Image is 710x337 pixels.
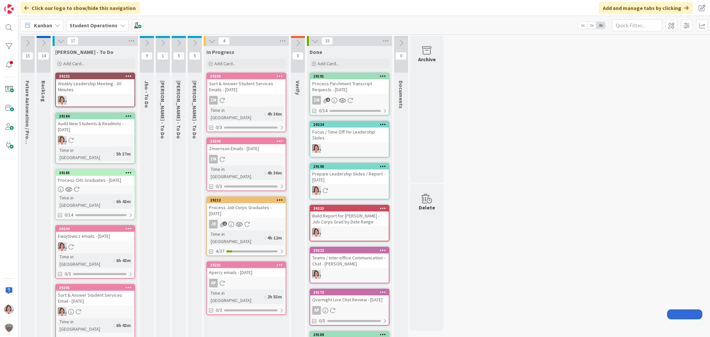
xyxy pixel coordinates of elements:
[210,74,286,79] div: 29209
[265,110,266,118] span: :
[56,136,134,145] div: EW
[266,293,284,300] div: 2h 53m
[587,22,596,29] span: 2x
[143,81,150,108] span: Jho - To Do
[313,332,389,337] div: 29189
[266,110,284,118] div: 4h 36m
[266,234,284,241] div: 4h 12m
[266,169,284,176] div: 4h 36m
[310,96,389,105] div: ZM
[313,248,389,253] div: 29222
[322,37,333,45] span: 33
[206,49,234,55] span: In Progress
[191,81,198,139] span: Amanda - To Do
[418,55,436,63] div: Archive
[310,247,389,253] div: 29222
[318,61,339,67] span: Add Card...
[24,81,31,171] span: Future Automation / Process Building
[56,79,134,94] div: Weekly Leadership Meeting - 30 Minutes
[216,248,224,255] span: 4/37
[59,226,134,231] div: 29200
[216,183,222,190] span: 0/3
[63,61,85,67] span: Add Card...
[207,73,286,94] div: 29209Sort & Answer Student Services Emails - [DATE]
[214,61,236,67] span: Add Card...
[209,96,218,105] div: ZM
[313,206,389,211] div: 29223
[310,186,389,195] div: EW
[310,122,389,142] div: 29224Focus / Time Off for Leadership Slides
[59,114,134,119] div: 29184
[56,291,134,305] div: Sort & Answer Student Services Email - [DATE]
[310,228,389,237] div: EW
[216,124,222,131] span: 0/3
[58,253,114,268] div: Time in [GEOGRAPHIC_DATA]
[207,262,286,268] div: 29201
[207,138,286,144] div: 29208
[310,205,389,211] div: 29223
[207,203,286,218] div: Process Job Corps Graduates - [DATE]
[599,2,693,14] div: Add and manage tabs by clicking
[56,307,134,316] div: EW
[207,79,286,94] div: Sort & Answer Student Services Emails - [DATE]
[59,285,134,290] div: 29205
[319,317,325,324] span: 0/5
[207,279,286,287] div: AP
[56,113,134,119] div: 29184
[265,293,266,300] span: :
[115,322,132,329] div: 6h 43m
[209,230,265,245] div: Time in [GEOGRAPHIC_DATA]
[55,49,114,55] span: Emilie - To Do
[312,228,321,237] img: EW
[56,232,134,240] div: Ewojtowicz emails - [DATE]
[56,226,134,240] div: 29200Ewojtowicz emails - [DATE]
[115,198,132,205] div: 6h 43m
[58,136,67,145] img: EW
[207,220,286,228] div: JR
[207,197,286,218] div: 29212Process Job Corps Graduates - [DATE]
[58,96,67,105] img: EW
[22,52,33,60] span: 15
[310,211,389,226] div: Build Report for [PERSON_NAME] - Job Corps Grad by Date Range
[189,52,200,60] span: 5
[312,144,321,153] img: EW
[4,323,14,333] img: avatar
[265,234,266,241] span: :
[56,170,134,184] div: 29185Process CHS Graduates - [DATE]
[56,285,134,305] div: 29205Sort & Answer Student Services Email - [DATE]
[310,306,389,315] div: AP
[56,226,134,232] div: 29200
[395,52,407,60] span: 0
[65,270,71,277] span: 0/3
[70,22,118,29] b: Student Operations
[207,268,286,277] div: Aperry emails - [DATE]
[207,138,286,153] div: 29208Zmorrison Emails - [DATE]
[210,263,286,267] div: 29201
[612,19,662,31] input: Quick Filter...
[209,289,265,304] div: Time in [GEOGRAPHIC_DATA]
[596,22,605,29] span: 3x
[419,203,435,211] div: Delete
[578,22,587,29] span: 1x
[56,242,134,251] div: EW
[313,122,389,127] div: 29224
[310,289,389,295] div: 29173
[312,270,321,279] img: EW
[216,307,222,314] span: 0/3
[114,257,115,264] span: :
[58,318,114,333] div: Time in [GEOGRAPHIC_DATA]
[58,194,114,209] div: Time in [GEOGRAPHIC_DATA]
[4,4,14,14] img: Visit kanbanzone.com
[265,169,266,176] span: :
[310,79,389,94] div: Process Parchment Transcript Requests - [DATE]
[312,186,321,195] img: EW
[310,73,389,79] div: 29191
[175,81,182,139] span: Eric - To Do
[210,139,286,144] div: 29208
[58,307,67,316] img: EW
[58,147,114,161] div: Time in [GEOGRAPHIC_DATA]
[115,150,132,158] div: 5h 37m
[209,279,218,287] div: AP
[207,155,286,164] div: ZM
[59,74,134,79] div: 29232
